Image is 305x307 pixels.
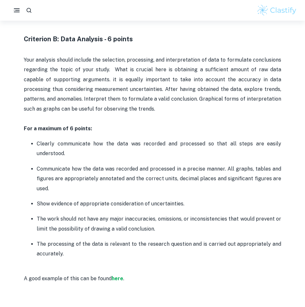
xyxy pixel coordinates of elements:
[112,275,123,282] a: here
[24,57,282,112] span: Your analysis should include the selection, processing, and interpretation of data to formulate c...
[37,239,281,259] p: The processing of the data is relevant to the research question and is carried out appropriately ...
[256,4,297,17] img: Clastify logo
[37,214,281,234] p: The work should not have any major inaccuracies, omissions, or inconsistencies that would prevent...
[37,164,281,193] p: Communicate how the data was recorded and processed in a precise manner. All graphs, tables and f...
[37,139,281,159] p: Clearly communicate how the data was recorded and processed so that all steps are easily understood.
[24,35,133,43] strong: Criterion B: Data Analysis - 6 points
[24,125,92,132] strong: For a maximum of 6 points:
[37,199,281,209] p: Show evidence of appropriate consideration of uncertainties.
[24,264,281,293] p: A good example of this can be found .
